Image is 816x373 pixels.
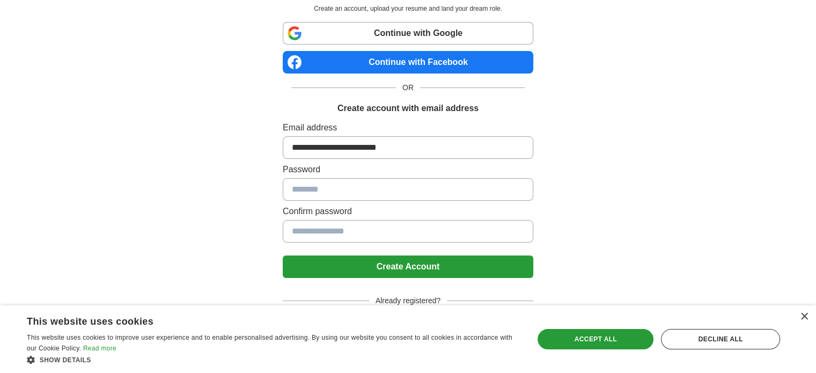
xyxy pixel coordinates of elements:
a: Continue with Google [283,22,533,45]
p: Create an account, upload your resume and land your dream role. [285,4,531,13]
div: Accept all [538,329,653,349]
button: Create Account [283,255,533,278]
label: Confirm password [283,205,533,218]
label: Email address [283,121,533,134]
div: This website uses cookies [27,312,492,328]
a: Read more, opens a new window [83,345,116,352]
span: OR [396,82,420,93]
span: Show details [40,356,91,364]
span: This website uses cookies to improve user experience and to enable personalised advertising. By u... [27,334,512,352]
div: Decline all [661,329,780,349]
label: Password [283,163,533,176]
a: Continue with Facebook [283,51,533,74]
span: Already registered? [369,295,447,306]
div: Show details [27,354,519,365]
h1: Create account with email address [337,102,479,115]
div: Close [800,313,808,321]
